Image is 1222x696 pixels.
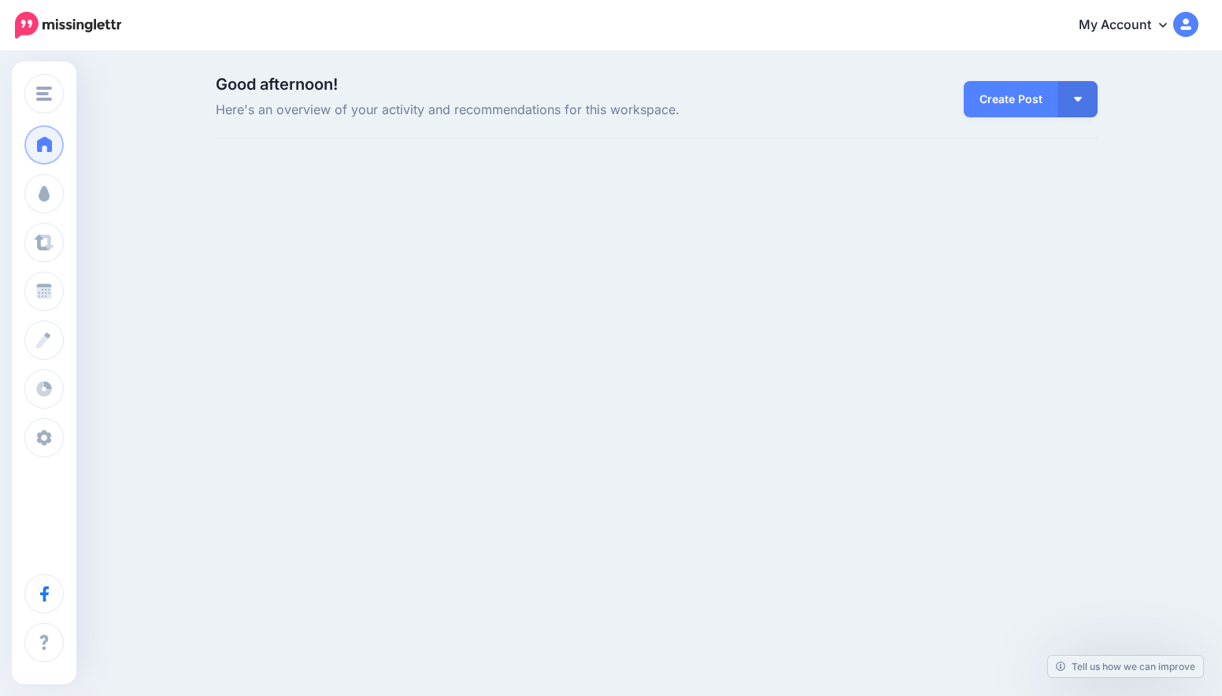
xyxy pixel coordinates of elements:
img: Missinglettr [15,12,121,39]
img: menu.png [36,87,52,101]
a: Tell us how we can improve [1048,656,1203,677]
a: My Account [1063,6,1198,45]
a: Create Post [964,81,1058,117]
span: Good afternoon! [216,75,338,94]
img: arrow-down-white.png [1074,97,1082,102]
span: Here's an overview of your activity and recommendations for this workspace. [216,100,796,120]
